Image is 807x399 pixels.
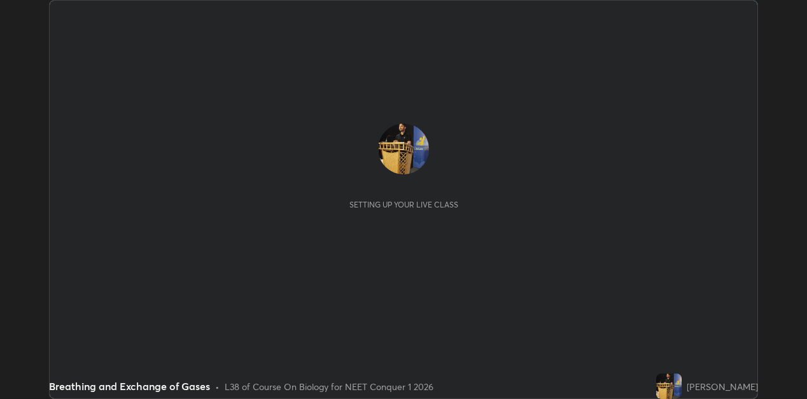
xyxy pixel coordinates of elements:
[378,123,429,174] img: 85f081f3e11b4d7d86867c73019bb5c5.jpg
[215,380,220,393] div: •
[687,380,758,393] div: [PERSON_NAME]
[349,200,458,209] div: Setting up your live class
[656,374,682,399] img: 85f081f3e11b4d7d86867c73019bb5c5.jpg
[225,380,433,393] div: L38 of Course On Biology for NEET Conquer 1 2026
[49,379,210,394] div: Breathing and Exchange of Gases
